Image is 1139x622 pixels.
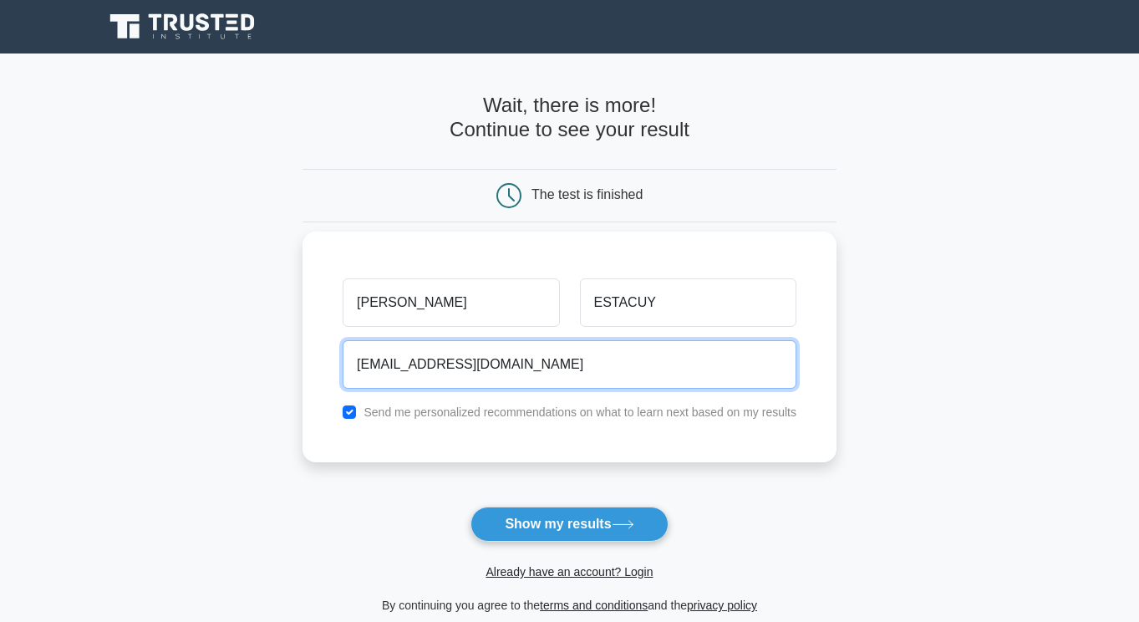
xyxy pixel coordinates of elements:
[531,187,643,201] div: The test is finished
[470,507,668,542] button: Show my results
[292,595,847,615] div: By continuing you agree to the and the
[364,405,796,419] label: Send me personalized recommendations on what to learn next based on my results
[580,278,796,327] input: Last name
[540,599,648,612] a: terms and conditions
[486,565,653,579] a: Already have an account? Login
[303,94,836,142] h4: Wait, there is more! Continue to see your result
[687,599,757,612] a: privacy policy
[343,278,559,327] input: First name
[343,340,796,389] input: Email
